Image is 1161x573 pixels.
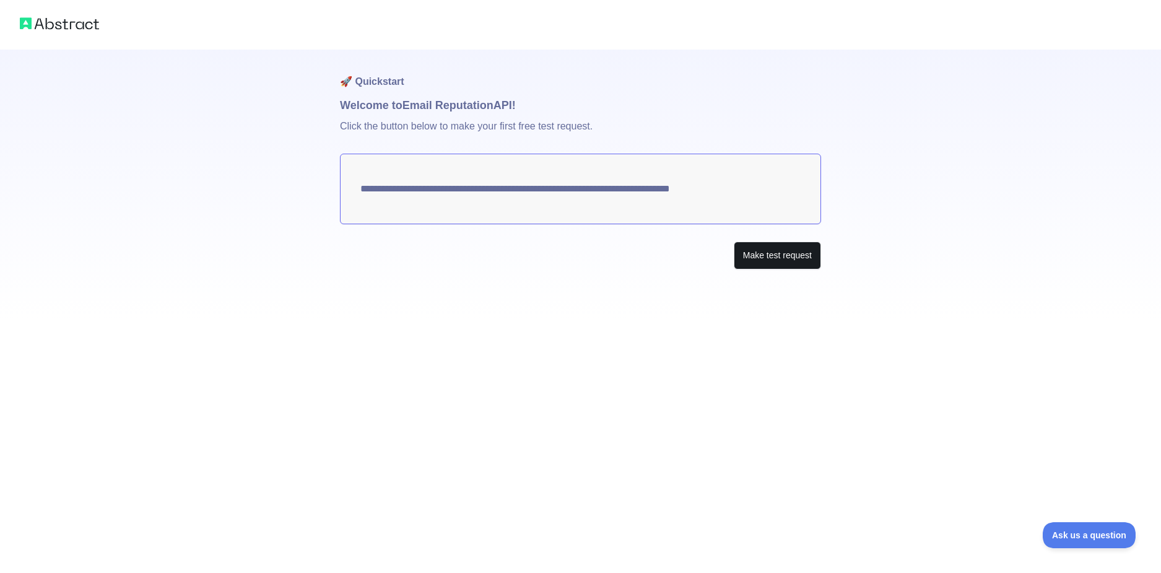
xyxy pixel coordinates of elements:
iframe: Toggle Customer Support [1043,522,1136,548]
button: Make test request [734,242,821,269]
h1: Welcome to Email Reputation API! [340,97,821,114]
p: Click the button below to make your first free test request. [340,114,821,154]
img: Abstract logo [20,15,99,32]
h1: 🚀 Quickstart [340,50,821,97]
